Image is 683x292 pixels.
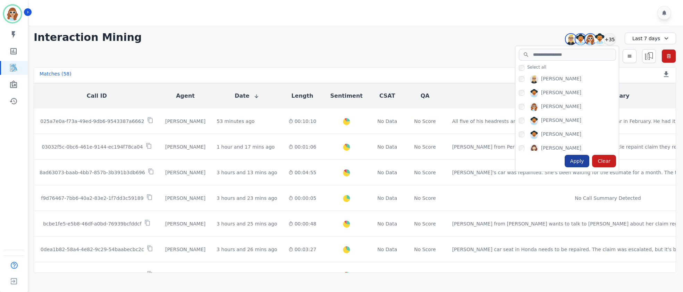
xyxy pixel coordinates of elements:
[165,220,205,227] div: [PERSON_NAME]
[414,220,436,227] div: No Score
[377,272,398,278] div: No Data
[288,195,317,202] div: 00:00:05
[421,92,430,100] button: QA
[217,220,277,227] div: 3 hours and 25 mins ago
[414,272,436,278] div: No Score
[604,33,616,45] div: +35
[40,169,145,176] p: 8ad63073-baab-4bb7-857b-3b391b3db696
[377,195,398,202] div: No Data
[165,118,205,125] div: [PERSON_NAME]
[625,33,676,44] div: Last 7 days
[217,272,277,278] div: 6 hours and 48 mins ago
[541,131,581,139] div: [PERSON_NAME]
[377,220,398,227] div: No Data
[217,246,277,253] div: 3 hours and 26 mins ago
[565,155,590,167] div: Apply
[288,118,317,125] div: 00:10:10
[414,118,436,125] div: No Score
[414,246,436,253] div: No Score
[217,169,277,176] div: 3 hours and 13 mins ago
[42,143,143,150] p: 03032f5c-0bc6-461e-9144-ec194f78ca04
[40,118,144,125] p: 025a7e0a-f73a-49ed-9db6-9543387a6662
[41,195,143,202] p: f9d76467-7bb6-40a2-83e2-1f7dd3c59189
[379,92,395,100] button: CSAT
[288,143,317,150] div: 00:01:06
[288,220,317,227] div: 00:00:48
[377,169,398,176] div: No Data
[165,169,205,176] div: [PERSON_NAME]
[541,144,581,153] div: [PERSON_NAME]
[165,272,205,278] div: [PERSON_NAME]
[4,6,21,22] img: Bordered avatar
[377,143,398,150] div: No Data
[176,92,195,100] button: Agent
[217,195,277,202] div: 3 hours and 23 mins ago
[288,169,317,176] div: 00:04:55
[541,103,581,111] div: [PERSON_NAME]
[165,246,205,253] div: [PERSON_NAME]
[377,246,398,253] div: No Data
[292,92,313,100] button: Length
[527,64,546,70] span: Select all
[586,92,629,100] button: Call Summary
[41,246,144,253] p: 0dea1b82-58a4-4e82-9c29-54baabecbc2c
[592,155,616,167] div: Clear
[165,143,205,150] div: [PERSON_NAME]
[235,92,259,100] button: Date
[541,89,581,97] div: [PERSON_NAME]
[87,92,107,100] button: Call ID
[541,75,581,83] div: [PERSON_NAME]
[288,272,317,278] div: 00:03:54
[217,118,254,125] div: 53 minutes ago
[330,92,363,100] button: Sentiment
[414,169,436,176] div: No Score
[414,195,436,202] div: No Score
[288,246,317,253] div: 00:03:27
[217,143,275,150] div: 1 hour and 17 mins ago
[40,70,71,80] div: Matches ( 58 )
[34,31,142,44] h1: Interaction Mining
[43,220,142,227] p: bcbe1fe5-e5b8-46df-a0bd-76939bcfddcf
[377,118,398,125] div: No Data
[414,143,436,150] div: No Score
[41,272,144,278] p: 8a099bbf-5a8d-4d68-b502-a7e674dad5c2
[541,117,581,125] div: [PERSON_NAME]
[165,195,205,202] div: [PERSON_NAME]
